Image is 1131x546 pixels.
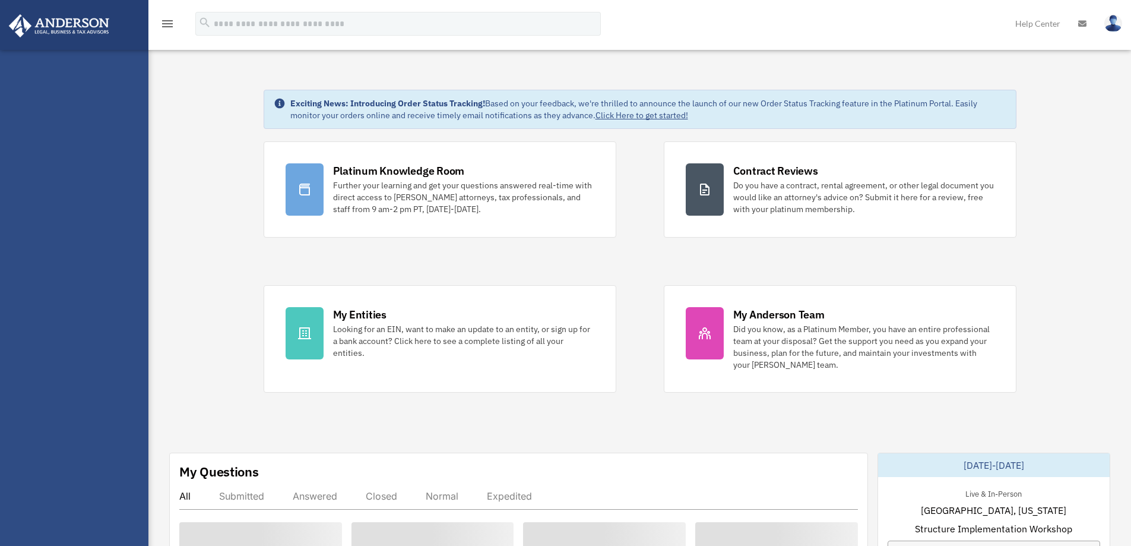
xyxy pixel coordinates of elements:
[487,490,532,502] div: Expedited
[264,141,616,238] a: Platinum Knowledge Room Further your learning and get your questions answered real-time with dire...
[333,323,594,359] div: Looking for an EIN, want to make an update to an entity, or sign up for a bank account? Click her...
[1104,15,1122,32] img: User Pic
[290,98,485,109] strong: Exciting News: Introducing Order Status Tracking!
[293,490,337,502] div: Answered
[733,323,994,371] div: Did you know, as a Platinum Member, you have an entire professional team at your disposal? Get th...
[264,285,616,393] a: My Entities Looking for an EIN, want to make an update to an entity, or sign up for a bank accoun...
[426,490,458,502] div: Normal
[956,487,1031,499] div: Live & In-Person
[198,16,211,29] i: search
[333,307,386,322] div: My Entities
[921,503,1066,517] span: [GEOGRAPHIC_DATA], [US_STATE]
[664,285,1016,393] a: My Anderson Team Did you know, as a Platinum Member, you have an entire professional team at your...
[160,21,175,31] a: menu
[878,453,1110,477] div: [DATE]-[DATE]
[5,14,113,37] img: Anderson Advisors Platinum Portal
[333,179,594,215] div: Further your learning and get your questions answered real-time with direct access to [PERSON_NAM...
[664,141,1016,238] a: Contract Reviews Do you have a contract, rental agreement, or other legal document you would like...
[733,307,825,322] div: My Anderson Team
[733,179,994,215] div: Do you have a contract, rental agreement, or other legal document you would like an attorney's ad...
[366,490,397,502] div: Closed
[595,110,688,121] a: Click Here to get started!
[333,163,465,178] div: Platinum Knowledge Room
[219,490,264,502] div: Submitted
[179,463,259,481] div: My Questions
[915,522,1072,536] span: Structure Implementation Workshop
[290,97,1006,121] div: Based on your feedback, we're thrilled to announce the launch of our new Order Status Tracking fe...
[179,490,191,502] div: All
[160,17,175,31] i: menu
[733,163,818,178] div: Contract Reviews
